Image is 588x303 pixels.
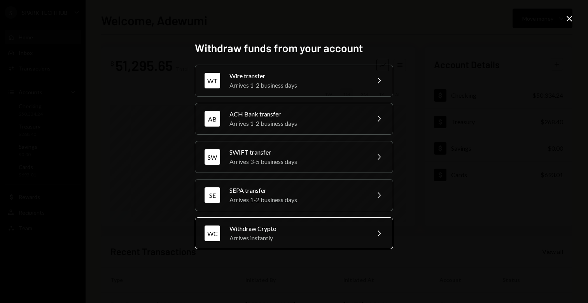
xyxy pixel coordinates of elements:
[229,224,365,233] div: Withdraw Crypto
[229,186,365,195] div: SEPA transfer
[205,111,220,127] div: AB
[229,109,365,119] div: ACH Bank transfer
[229,71,365,81] div: Wire transfer
[205,187,220,203] div: SE
[229,195,365,204] div: Arrives 1-2 business days
[195,217,393,249] button: WCWithdraw CryptoArrives instantly
[195,65,393,97] button: WTWire transferArrives 1-2 business days
[229,119,365,128] div: Arrives 1-2 business days
[229,81,365,90] div: Arrives 1-2 business days
[195,41,393,56] h2: Withdraw funds from your account
[229,233,365,243] div: Arrives instantly
[205,149,220,165] div: SW
[195,179,393,211] button: SESEPA transferArrives 1-2 business days
[229,157,365,166] div: Arrives 3-5 business days
[205,225,220,241] div: WC
[195,103,393,135] button: ABACH Bank transferArrives 1-2 business days
[195,141,393,173] button: SWSWIFT transferArrives 3-5 business days
[205,73,220,88] div: WT
[229,148,365,157] div: SWIFT transfer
